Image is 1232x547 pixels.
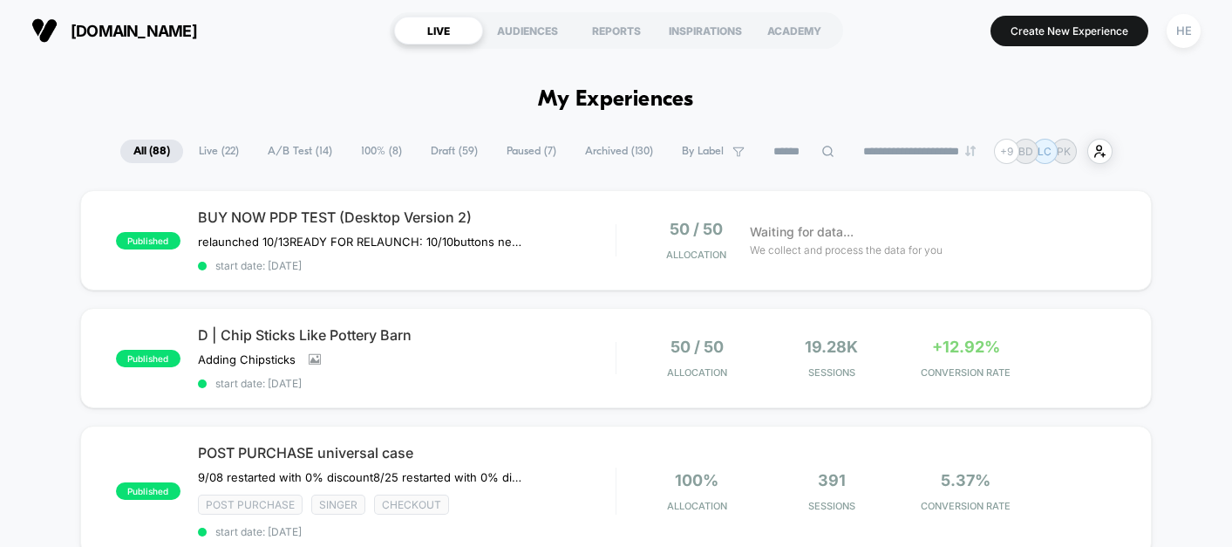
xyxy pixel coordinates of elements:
[198,495,303,515] span: Post Purchase
[572,140,666,163] span: Archived ( 130 )
[186,140,252,163] span: Live ( 22 )
[198,235,521,249] span: relaunched 10/13READY FOR RELAUNCH: 10/10buttons next to each other launch 10/9﻿Paused 10/10 - co...
[750,17,839,44] div: ACADEMY
[255,140,345,163] span: A/B Test ( 14 )
[682,145,724,158] span: By Label
[903,366,1029,379] span: CONVERSION RATE
[941,471,990,489] span: 5.37%
[198,209,616,226] span: BUY NOW PDP TEST (Desktop Version 2)
[818,471,846,489] span: 391
[768,366,894,379] span: Sessions
[418,140,491,163] span: Draft ( 59 )
[198,326,616,344] span: D | Chip Sticks Like Pottery Barn
[198,444,616,462] span: POST PURCHASE universal case
[1161,13,1206,49] button: HE
[675,471,718,489] span: 100%
[805,338,858,356] span: 19.28k
[768,500,894,512] span: Sessions
[116,482,180,500] span: published
[538,87,694,113] h1: My Experiences
[493,140,569,163] span: Paused ( 7 )
[661,17,750,44] div: INSPIRATIONS
[670,338,724,356] span: 50 / 50
[750,222,854,242] span: Waiting for data...
[348,140,415,163] span: 100% ( 8 )
[750,242,943,258] span: We collect and process the data for you
[198,259,616,272] span: start date: [DATE]
[116,232,180,250] span: published
[932,338,1000,356] span: +12.92%
[198,377,616,390] span: start date: [DATE]
[26,17,202,44] button: [DOMAIN_NAME]
[198,352,296,366] span: Adding Chipsticks
[670,220,723,238] span: 50 / 50
[667,500,727,512] span: Allocation
[1057,145,1071,158] p: PK
[572,17,661,44] div: REPORTS
[994,139,1019,164] div: + 9
[1018,145,1033,158] p: BD
[31,17,58,44] img: Visually logo
[1167,14,1201,48] div: HE
[71,22,197,40] span: [DOMAIN_NAME]
[965,146,976,156] img: end
[666,249,726,261] span: Allocation
[990,16,1148,46] button: Create New Experience
[198,525,616,538] span: start date: [DATE]
[120,140,183,163] span: All ( 88 )
[903,500,1029,512] span: CONVERSION RATE
[667,366,727,379] span: Allocation
[394,17,483,44] div: LIVE
[483,17,572,44] div: AUDIENCES
[374,495,449,515] span: checkout
[1038,145,1052,158] p: LC
[311,495,365,515] span: Singer
[116,350,180,367] span: published
[198,470,521,484] span: 9/08 restarted with 0% discount8/25 restarted with 0% discount due to Laborday promo10% off 6% CR...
